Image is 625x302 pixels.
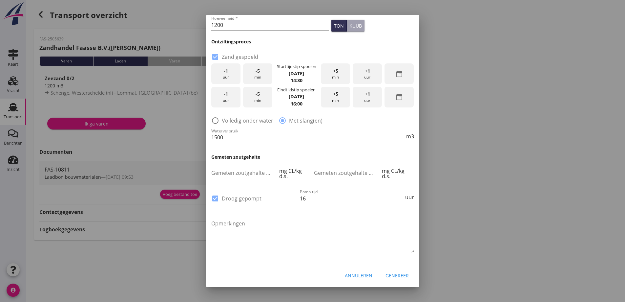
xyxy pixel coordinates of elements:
[222,54,258,60] label: Zand gespoeld
[353,63,382,84] div: uur
[211,168,278,178] input: Gemeten zoutgehalte voorbeun
[211,132,405,143] input: Waterverbruik
[405,134,414,139] div: m3
[395,93,403,101] i: date_range
[224,90,228,98] span: -1
[404,195,414,200] div: uur
[277,87,316,93] div: Eindtijdstip spoelen
[243,87,272,107] div: min
[256,90,260,98] span: -5
[300,193,404,204] input: Pomp tijd
[331,20,347,32] button: ton
[334,22,344,29] div: ton
[365,90,370,98] span: +1
[365,67,370,75] span: +1
[395,70,403,78] i: date_range
[289,70,304,77] strong: [DATE]
[211,87,240,107] div: uur
[211,38,414,45] h3: Ontziltingsproces
[314,168,381,178] input: Gemeten zoutgehalte achterbeun
[211,153,414,160] h3: Gemeten zoutgehalte
[243,63,272,84] div: min
[211,218,414,253] textarea: Opmerkingen
[321,87,350,107] div: min
[289,93,304,100] strong: [DATE]
[333,90,338,98] span: +5
[291,101,302,107] strong: 16:00
[289,117,323,124] label: Met slang(en)
[380,270,414,282] button: Genereer
[211,20,329,30] input: Hoeveelheid *
[349,22,362,29] div: kuub
[345,272,372,279] div: Annuleren
[277,63,316,70] div: Starttijdstip spoelen
[278,168,311,179] div: mg CL/kg d.s.
[333,67,338,75] span: +5
[222,117,273,124] label: Volledig onder water
[321,63,350,84] div: min
[211,63,240,84] div: uur
[385,272,409,279] div: Genereer
[291,77,302,83] strong: 14:30
[222,195,261,202] label: Droog gepompt
[340,270,378,282] button: Annuleren
[224,67,228,75] span: -1
[381,168,414,179] div: mg CL/kg d.s.
[347,20,365,32] button: kuub
[256,67,260,75] span: -5
[353,87,382,107] div: uur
